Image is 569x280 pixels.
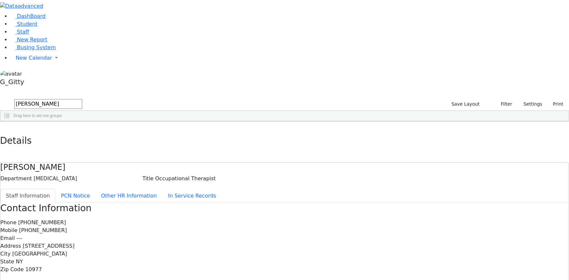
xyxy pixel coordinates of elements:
[34,175,77,182] span: [MEDICAL_DATA]
[492,99,515,109] button: Filter
[13,113,62,118] span: Drag here to set row groups
[16,235,22,241] span: ---
[16,258,23,265] span: NY
[17,29,29,35] span: Staff
[10,29,29,35] a: Staff
[0,258,14,266] label: State
[16,55,52,61] span: New Calendar
[19,227,67,233] span: [PHONE_NUMBER]
[0,242,21,250] label: Address
[23,243,75,249] span: [STREET_ADDRESS]
[0,203,569,214] h3: Contact Information
[515,99,545,109] button: Settings
[17,13,46,19] span: DashBoard
[0,163,569,172] h4: [PERSON_NAME]
[142,175,154,183] label: Title
[0,189,55,203] button: Staff Information
[18,219,66,226] span: [PHONE_NUMBER]
[0,266,24,273] label: Zip Code
[0,234,15,242] label: Email
[449,99,483,109] button: Save Layout
[545,99,566,109] button: Print
[162,189,222,203] button: In Service Records
[0,227,17,234] label: Mobile
[10,52,569,65] a: New Calendar
[17,44,56,51] span: Busing System
[10,21,37,27] a: Student
[10,37,47,43] a: New Report
[14,99,82,109] input: Search
[0,250,10,258] label: City
[10,44,56,51] a: Busing System
[96,189,162,203] button: Other HR Information
[0,175,32,183] label: Department
[10,13,46,19] a: DashBoard
[55,189,96,203] button: PCN Notice
[155,175,216,182] span: Occupational Therapist
[25,266,42,273] span: 10977
[17,21,37,27] span: Student
[12,251,67,257] span: [GEOGRAPHIC_DATA]
[0,219,17,227] label: Phone
[17,37,47,43] span: New Report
